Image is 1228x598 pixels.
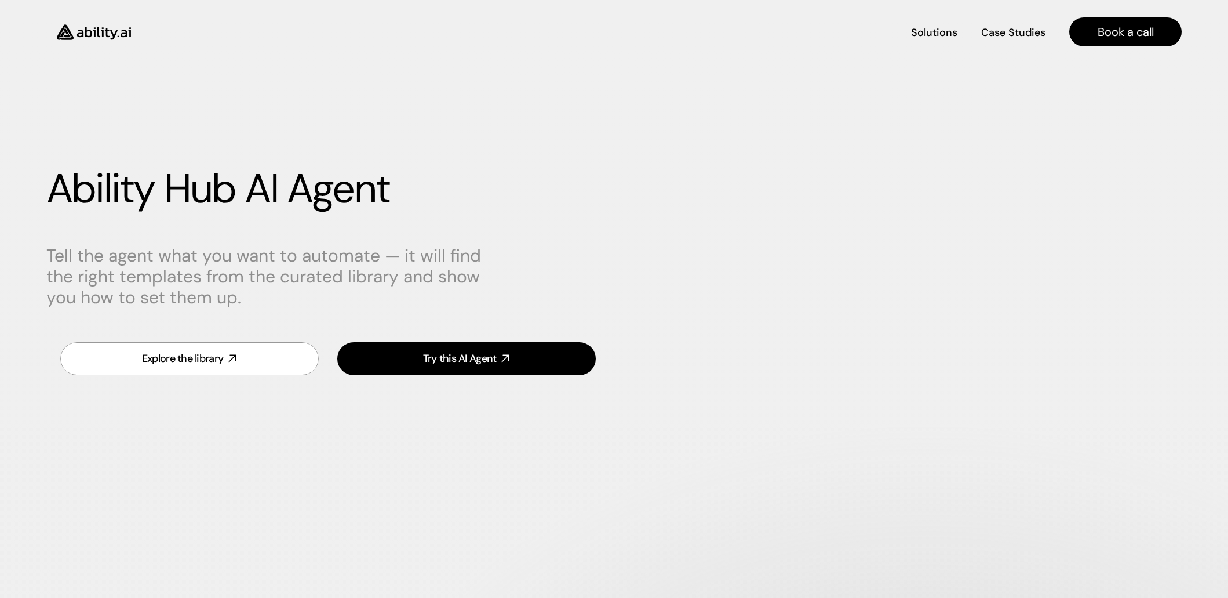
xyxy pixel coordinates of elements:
h3: Free-to-use in our Slack community [73,109,205,121]
a: Try this AI Agent [337,342,596,375]
a: Explore the library [60,342,319,375]
div: Try this AI Agent [423,351,497,366]
h4: Case Studies [981,26,1045,40]
a: Case Studies [981,22,1046,42]
p: Tell the agent what you want to automate — it will find the right templates from the curated libr... [46,245,487,308]
h1: Ability Hub AI Agent [46,165,1182,213]
a: Solutions [911,22,957,42]
h4: Book a call [1098,24,1154,40]
nav: Main navigation [147,17,1182,46]
a: Book a call [1069,17,1182,46]
div: Explore the library [142,351,223,366]
h4: Solutions [911,26,957,40]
